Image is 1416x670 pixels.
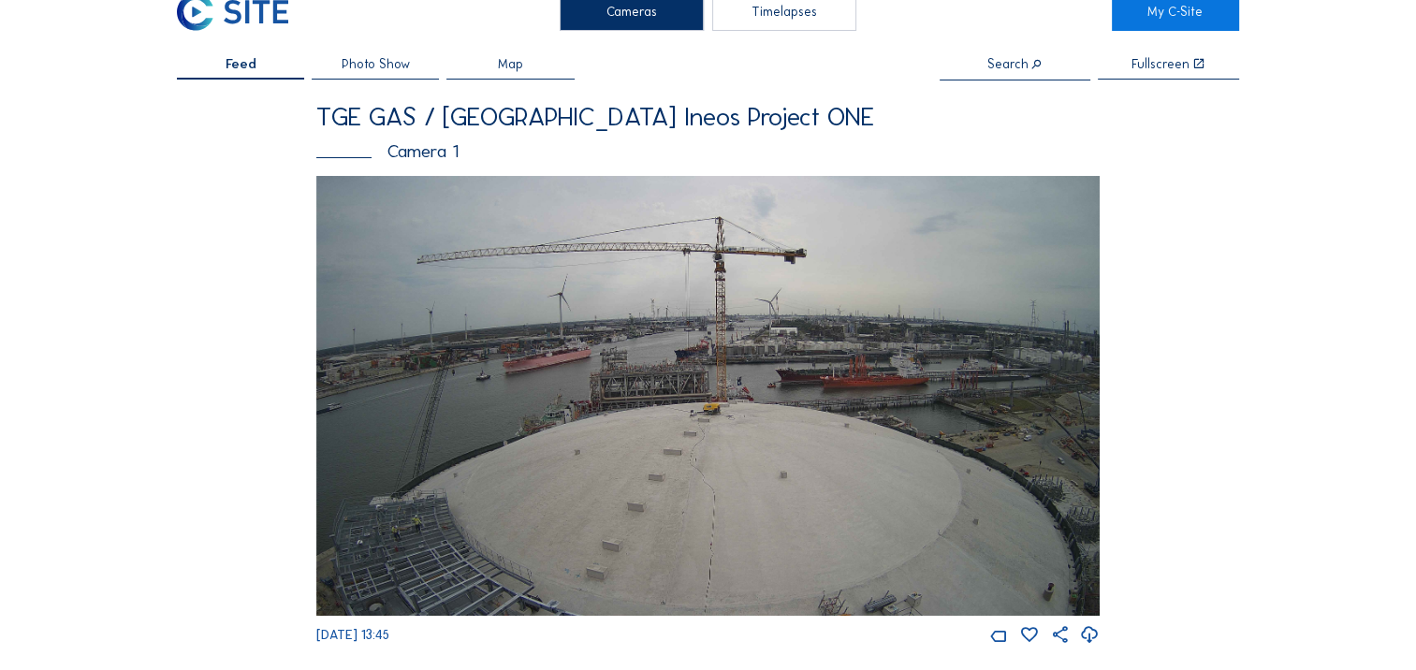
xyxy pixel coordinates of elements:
[226,58,256,71] span: Feed
[316,104,1100,130] div: TGE GAS / [GEOGRAPHIC_DATA] Ineos Project ONE
[1131,58,1190,71] div: Fullscreen
[342,58,410,71] span: Photo Show
[498,58,523,71] span: Map
[316,176,1100,617] img: Image
[316,142,1100,161] div: Camera 1
[316,627,389,643] span: [DATE] 13:45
